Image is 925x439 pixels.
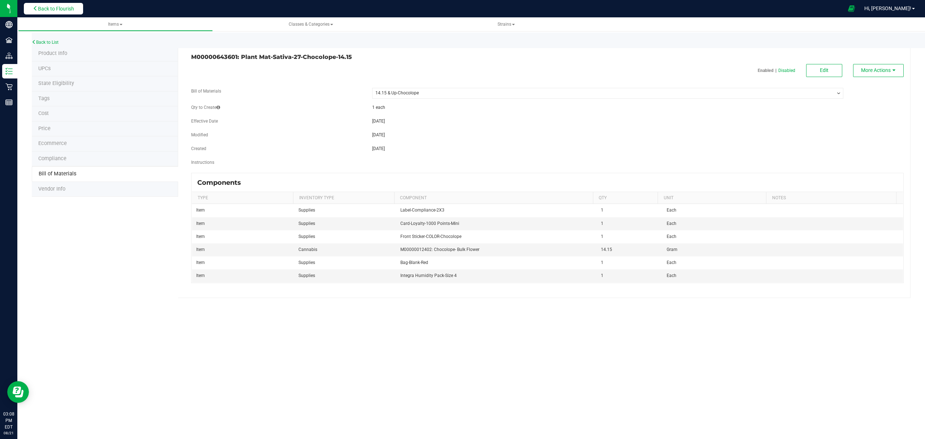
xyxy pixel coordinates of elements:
[216,105,220,110] span: The quantity of the item or item variation expected to be created from the component quantities e...
[298,234,315,239] span: Supplies
[5,68,13,75] inline-svg: Inventory
[196,234,205,239] span: Item
[774,67,778,74] span: |
[601,221,603,226] span: 1
[667,247,677,252] span: Gram
[38,50,67,56] span: Product Info
[400,260,428,265] span: Bag-Blank-Red
[196,247,205,252] span: Item
[298,221,315,226] span: Supplies
[5,37,13,44] inline-svg: Facilities
[7,381,29,403] iframe: Resource center
[298,208,315,213] span: Supplies
[38,80,74,86] span: Tag
[191,145,206,152] label: Created
[38,95,50,102] span: Tag
[5,52,13,59] inline-svg: Distribution
[108,22,122,27] span: Items
[820,67,829,73] span: Edit
[38,110,49,116] span: Cost
[372,146,385,151] span: [DATE]
[372,105,385,110] span: 1 each
[32,40,59,45] a: Back to List
[843,1,860,16] span: Open Ecommerce Menu
[861,67,891,73] span: More Actions
[372,119,385,124] span: [DATE]
[3,430,14,436] p: 08/21
[667,260,676,265] span: Each
[766,192,896,204] th: Notes
[298,273,315,278] span: Supplies
[38,65,51,72] span: Tag
[593,192,658,204] th: Qty
[601,234,603,239] span: 1
[197,179,246,187] div: Components
[5,21,13,28] inline-svg: Company
[298,247,317,252] span: Cannabis
[38,186,65,192] span: Vendor Info
[372,132,385,137] span: [DATE]
[191,88,221,94] label: Bill of Materials
[38,140,67,146] span: Ecommerce
[191,118,218,124] label: Effective Date
[778,67,795,74] p: Disabled
[289,22,333,27] span: Classes & Categories
[806,64,842,77] button: Edit
[191,159,214,166] label: Instructions
[601,247,612,252] span: 14.15
[400,247,479,252] span: M00000012402: Chocolope- Bulk Flower
[24,3,83,14] button: Back to Flourish
[498,22,515,27] span: Strains
[667,221,676,226] span: Each
[3,411,14,430] p: 03:08 PM EDT
[196,221,205,226] span: Item
[293,192,394,204] th: Inventory Type
[394,192,593,204] th: Component
[196,208,205,213] span: Item
[667,208,676,213] span: Each
[38,125,51,132] span: Price
[400,273,457,278] span: Integra Humidity Pack-Size 4
[191,132,208,138] label: Modified
[191,104,220,111] label: Qty to Create
[5,83,13,90] inline-svg: Retail
[864,5,911,11] span: Hi, [PERSON_NAME]!
[400,234,461,239] span: Front Sticker-COLOR-Chocolope
[667,273,676,278] span: Each
[400,221,459,226] span: Card-Loyalty-1000 Points-Mini
[5,99,13,106] inline-svg: Reports
[38,155,66,162] span: Compliance
[601,260,603,265] span: 1
[191,54,542,60] h3: M00000643601: Plant Mat-Sativa-27-Chocolope-14.15
[667,234,676,239] span: Each
[39,171,76,177] span: Bill of Materials
[38,6,74,12] span: Back to Flourish
[298,260,315,265] span: Supplies
[192,192,293,204] th: Type
[658,192,766,204] th: Unit
[853,64,904,77] button: More Actions
[400,208,444,213] span: Label-Compliance-2X3
[601,208,603,213] span: 1
[601,273,603,278] span: 1
[196,260,205,265] span: Item
[196,273,205,278] span: Item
